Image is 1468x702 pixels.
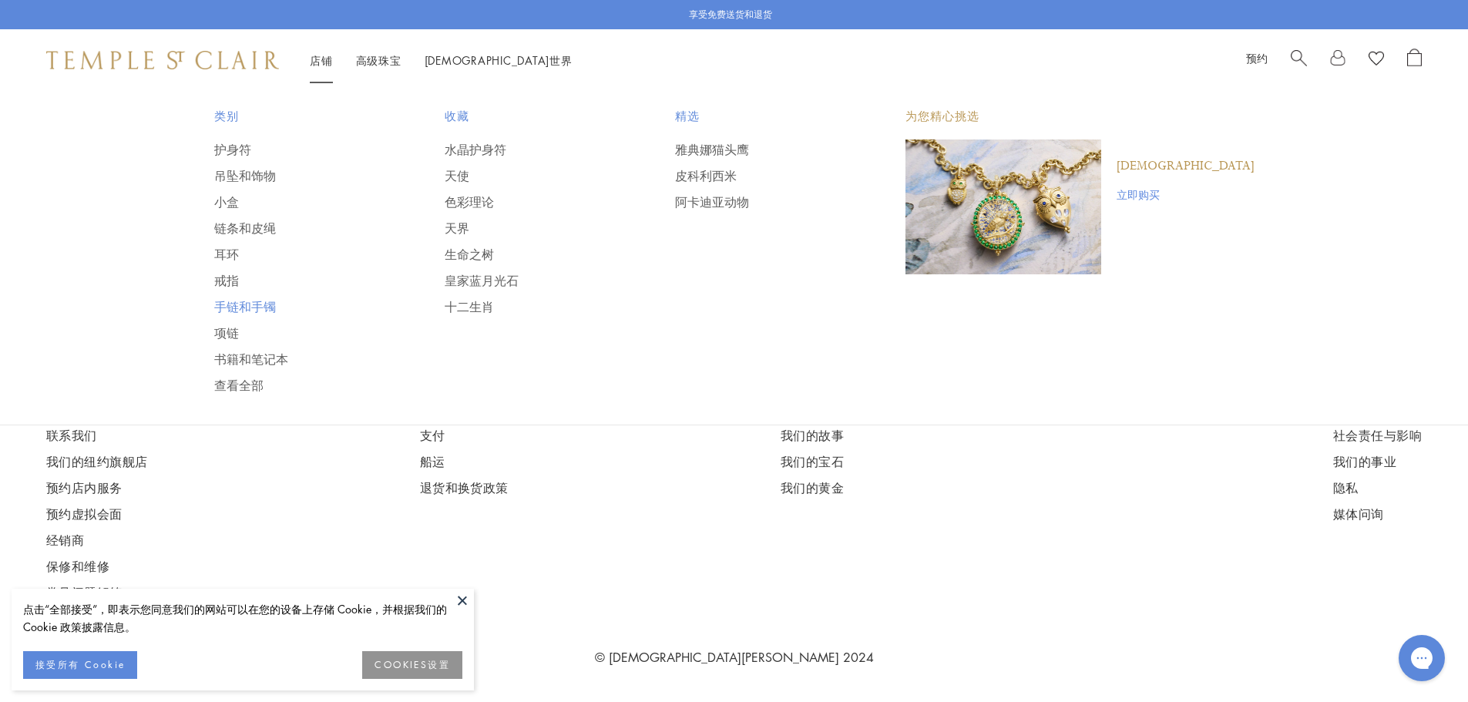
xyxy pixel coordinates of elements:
[46,427,148,444] a: 联系我们
[445,298,613,315] a: 十二生肖
[46,479,123,496] font: 预约店内服务
[675,193,749,210] font: 阿卡迪亚动物
[445,272,613,289] a: 皇家蓝月光石
[445,141,613,158] a: 水晶护身符
[1333,506,1422,522] a: 媒体问询
[1333,506,1384,522] font: 媒体问询
[1333,479,1359,496] font: 隐私
[781,427,1061,444] a: 我们的故事
[46,51,279,69] img: 圣克莱尔寺
[356,52,401,68] a: 高级珠宝高级珠宝
[420,427,509,444] a: 支付
[46,479,148,496] a: 预约店内服务
[214,377,264,394] font: 查看全部
[214,167,276,184] font: 吊坠和饰物
[46,558,109,575] font: 保修和维修
[445,298,494,315] font: 十二生肖
[781,427,844,444] font: 我们的故事
[781,453,1061,470] a: 我们的宝石
[425,52,573,68] a: [DEMOGRAPHIC_DATA]世界[DEMOGRAPHIC_DATA]世界
[1117,158,1255,175] a: [DEMOGRAPHIC_DATA]
[310,51,573,70] nav: 主导航
[420,453,509,470] a: 船运
[214,220,383,237] a: 链条和皮绳
[310,52,333,68] font: 店铺
[1333,453,1422,470] a: 我们的事业
[1246,50,1268,65] a: 预约
[23,651,137,679] button: 接受所有 Cookie
[675,193,844,210] a: 阿卡迪亚动物
[445,141,506,158] font: 水晶护身符
[46,453,148,470] a: 我们的纽约旗舰店
[46,532,148,549] a: 经销商
[1333,427,1422,444] font: 社会责任与影响
[23,601,447,634] font: 点击“全部接受”，即表示您同意我们的网站可以在您的设备上存储 Cookie，并根据我们的 Cookie 政策披露信息。
[781,479,1061,496] a: 我们的黄金
[1117,186,1160,202] font: 立即购买
[214,108,239,123] font: 类别
[214,193,383,210] a: 小盒
[362,651,462,679] button: COOKIES设置
[675,167,844,184] a: 皮科利西米
[675,141,749,158] font: 雅典娜猫头鹰
[1391,630,1453,687] iframe: Gorgias 实时聊天信使
[420,479,509,496] a: 退货和换货政策
[214,167,383,184] a: 吊坠和饰物
[46,584,148,601] a: 常见问题解答
[1369,49,1384,72] a: 查看愿望清单
[46,427,97,444] font: 联系我们
[214,351,383,368] a: 书籍和笔记本
[46,506,148,522] a: 预约虚拟会面
[214,351,288,368] font: 书籍和笔记本
[214,141,383,158] a: 护身符
[595,649,874,666] a: © [DEMOGRAPHIC_DATA][PERSON_NAME] 2024
[445,193,494,210] font: 色彩理论
[420,453,445,470] font: 船运
[214,193,239,210] font: 小盒
[445,272,519,289] font: 皇家蓝月光石
[35,658,125,671] font: 接受所有 Cookie
[214,141,251,158] font: 护身符
[445,108,469,123] font: 收藏
[445,167,469,184] font: 天使
[445,246,613,263] a: 生命之树
[214,298,276,315] font: 手链和手镯
[1333,479,1422,496] a: 隐私
[46,532,84,549] font: 经销商
[425,52,573,68] font: [DEMOGRAPHIC_DATA]世界
[214,324,239,341] font: 项链
[46,584,123,601] font: 常见问题解答
[46,558,148,575] a: 保修和维修
[356,52,401,68] font: 高级珠宝
[905,108,979,123] font: 为您精心挑选
[1117,158,1255,174] font: [DEMOGRAPHIC_DATA]
[1117,186,1255,203] a: 立即购买
[781,479,844,496] font: 我们的黄金
[781,453,844,470] font: 我们的宝石
[214,377,383,394] a: 查看全部
[420,427,445,444] font: 支付
[675,108,700,123] font: 精选
[214,220,276,237] font: 链条和皮绳
[375,658,450,671] font: COOKIES设置
[310,52,333,68] a: 店铺店铺
[46,506,123,522] font: 预约虚拟会面
[1291,49,1307,72] a: 搜索
[445,167,613,184] a: 天使
[214,246,383,263] a: 耳环
[689,8,772,20] font: 享受免费送货和退货
[675,167,737,184] font: 皮科利西米
[445,220,469,237] font: 天界
[214,298,383,315] a: 手链和手镯
[214,272,239,289] font: 戒指
[445,246,494,263] font: 生命之树
[675,141,844,158] a: 雅典娜猫头鹰
[445,220,613,237] a: 天界
[214,272,383,289] a: 戒指
[214,324,383,341] a: 项链
[1407,49,1422,72] a: 打开购物袋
